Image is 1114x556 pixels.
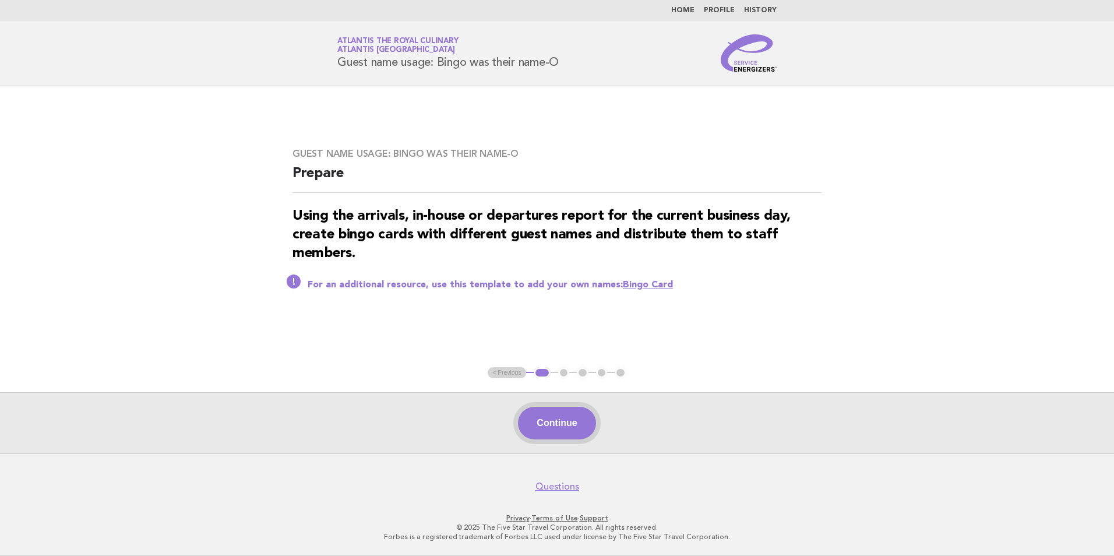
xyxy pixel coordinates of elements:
h2: Prepare [292,164,822,193]
button: 1 [534,367,551,379]
p: © 2025 The Five Star Travel Corporation. All rights reserved. [200,523,914,532]
a: Atlantis the Royal CulinaryAtlantis [GEOGRAPHIC_DATA] [337,37,458,54]
a: Bingo Card [623,280,673,290]
h1: Guest name usage: Bingo was their name-O [337,38,559,68]
a: Support [580,514,608,522]
p: For an additional resource, use this template to add your own names: [308,279,822,291]
a: Privacy [506,514,530,522]
button: Continue [518,407,595,439]
img: Service Energizers [721,34,777,72]
a: Questions [535,481,579,492]
span: Atlantis [GEOGRAPHIC_DATA] [337,47,455,54]
a: Profile [704,7,735,14]
a: Home [671,7,695,14]
p: · · [200,513,914,523]
a: Terms of Use [531,514,578,522]
a: History [744,7,777,14]
p: Forbes is a registered trademark of Forbes LLC used under license by The Five Star Travel Corpora... [200,532,914,541]
h3: Guest name usage: Bingo was their name-O [292,148,822,160]
strong: Using the arrivals, in-house or departures report for the current business day, create bingo card... [292,209,790,261]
